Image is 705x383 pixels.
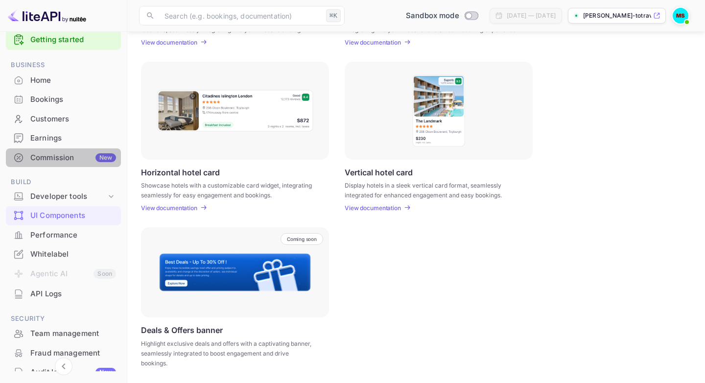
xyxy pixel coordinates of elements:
a: Fraud management [6,344,121,362]
a: View documentation [345,204,404,212]
p: View documentation [345,39,401,46]
span: Security [6,313,121,324]
div: Switch to Production mode [402,10,482,22]
p: Horizontal hotel card [141,168,220,177]
p: View documentation [141,39,197,46]
div: Earnings [30,133,116,144]
p: Highlight exclusive deals and offers with a captivating banner, seamlessly integrated to boost en... [141,339,317,368]
a: View documentation [345,39,404,46]
p: View documentation [141,204,197,212]
div: Getting started [6,30,121,50]
img: Banner Frame [159,253,311,292]
p: Deals & Offers banner [141,325,223,335]
a: Team management [6,324,121,342]
a: Customers [6,110,121,128]
img: Horizontal hotel card Frame [156,89,314,132]
div: Customers [6,110,121,129]
p: View documentation [345,204,401,212]
a: View documentation [141,204,200,212]
a: Bookings [6,90,121,108]
a: CommissionNew [6,148,121,167]
div: Whitelabel [30,249,116,260]
a: Getting started [30,34,116,46]
div: Bookings [6,90,121,109]
input: Search (e.g. bookings, documentation) [159,6,322,25]
div: Bookings [30,94,116,105]
a: UI Components [6,206,121,224]
div: UI Components [30,210,116,221]
a: Whitelabel [6,245,121,263]
a: API Logs [6,285,121,303]
span: Sandbox mode [406,10,459,22]
div: Whitelabel [6,245,121,264]
div: Earnings [6,129,121,148]
div: [DATE] — [DATE] [507,11,556,20]
div: Team management [6,324,121,343]
p: Display hotels in a sleek vertical card format, seamlessly integrated for enhanced engagement and... [345,181,520,198]
div: CommissionNew [6,148,121,168]
p: Showcase hotels with a customizable card widget, integrating seamlessly for easy engagement and b... [141,181,317,198]
div: Performance [6,226,121,245]
div: Developer tools [6,188,121,205]
p: [PERSON_NAME]-totravel.... [583,11,651,20]
div: New [95,368,116,377]
p: The search bar widget lets users easily find hotels, seamlessly integrating into your website for... [345,15,520,33]
a: Earnings [6,129,121,147]
div: Fraud management [30,348,116,359]
p: Our interactive map widget lets users easily explore hotel locations, seamlessly integrating into... [141,15,317,33]
div: ⌘K [326,9,341,22]
div: UI Components [6,206,121,225]
img: Mukul Sharma [673,8,688,24]
button: Collapse navigation [55,358,72,375]
div: API Logs [6,285,121,304]
a: Home [6,71,121,89]
img: Vertical hotel card Frame [412,74,466,147]
div: Audit logs [30,367,116,378]
div: New [95,153,116,162]
span: Business [6,60,121,71]
div: Developer tools [30,191,106,202]
a: Audit logsNew [6,363,121,381]
div: Customers [30,114,116,125]
div: API Logs [30,288,116,300]
p: Vertical hotel card [345,168,413,177]
div: Fraud management [6,344,121,363]
p: Coming soon [287,236,317,242]
img: LiteAPI logo [8,8,86,24]
div: Home [6,71,121,90]
span: Build [6,177,121,188]
a: Performance [6,226,121,244]
div: Commission [30,152,116,164]
div: Home [30,75,116,86]
div: Team management [30,328,116,339]
a: View documentation [141,39,200,46]
div: Performance [30,230,116,241]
